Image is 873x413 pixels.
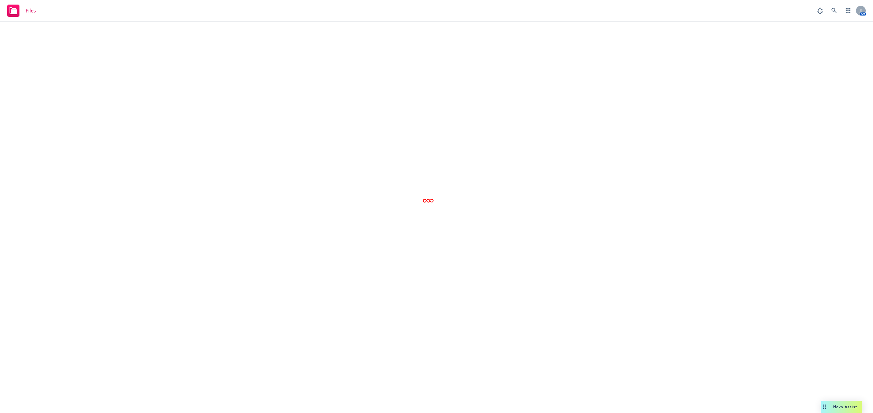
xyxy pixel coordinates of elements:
div: Drag to move [821,401,828,413]
a: Search [828,5,840,17]
span: Nova Assist [833,404,857,409]
a: Switch app [842,5,854,17]
a: Report a Bug [814,5,826,17]
a: Files [5,2,38,19]
span: Files [26,8,36,13]
button: Nova Assist [821,401,862,413]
